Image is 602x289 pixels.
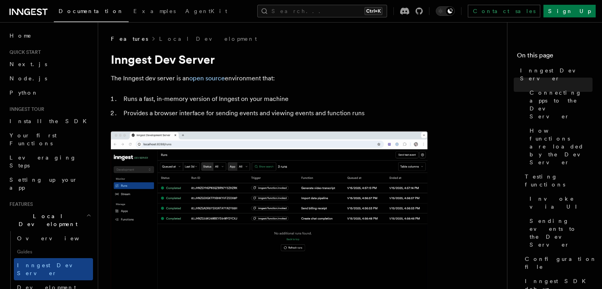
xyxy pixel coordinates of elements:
[14,258,93,280] a: Inngest Dev Server
[111,35,148,43] span: Features
[9,89,38,96] span: Python
[436,6,455,16] button: Toggle dark mode
[6,212,86,228] span: Local Development
[129,2,180,21] a: Examples
[6,29,93,43] a: Home
[6,173,93,195] a: Setting up your app
[530,217,593,249] span: Sending events to the Dev Server
[133,8,176,14] span: Examples
[185,8,227,14] span: AgentKit
[14,231,93,245] a: Overview
[159,35,257,43] a: Local Development
[543,5,596,17] a: Sign Up
[522,169,593,192] a: Testing functions
[525,255,597,271] span: Configuration file
[6,201,33,207] span: Features
[365,7,382,15] kbd: Ctrl+K
[9,177,78,191] span: Setting up your app
[526,192,593,214] a: Invoke via UI
[111,52,427,67] h1: Inngest Dev Server
[522,252,593,274] a: Configuration file
[121,108,427,119] li: Provides a browser interface for sending events and viewing events and function runs
[9,132,57,146] span: Your first Functions
[6,209,93,231] button: Local Development
[14,245,93,258] span: Guides
[189,74,225,82] a: open source
[9,32,32,40] span: Home
[526,124,593,169] a: How functions are loaded by the Dev Server
[530,127,593,166] span: How functions are loaded by the Dev Server
[6,57,93,71] a: Next.js
[468,5,540,17] a: Contact sales
[6,106,44,112] span: Inngest tour
[54,2,129,22] a: Documentation
[517,51,593,63] h4: On this page
[6,49,41,55] span: Quick start
[530,195,593,211] span: Invoke via UI
[180,2,232,21] a: AgentKit
[6,150,93,173] a: Leveraging Steps
[525,173,593,188] span: Testing functions
[121,93,427,105] li: Runs a fast, in-memory version of Inngest on your machine
[17,235,99,241] span: Overview
[59,8,124,14] span: Documentation
[111,73,427,84] p: The Inngest dev server is an environment that:
[17,262,85,276] span: Inngest Dev Server
[9,61,47,67] span: Next.js
[526,214,593,252] a: Sending events to the Dev Server
[6,128,93,150] a: Your first Functions
[6,114,93,128] a: Install the SDK
[6,86,93,100] a: Python
[257,5,387,17] button: Search...Ctrl+K
[9,75,47,82] span: Node.js
[9,118,91,124] span: Install the SDK
[517,63,593,86] a: Inngest Dev Server
[526,86,593,124] a: Connecting apps to the Dev Server
[9,154,76,169] span: Leveraging Steps
[6,71,93,86] a: Node.js
[530,89,593,120] span: Connecting apps to the Dev Server
[520,67,593,82] span: Inngest Dev Server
